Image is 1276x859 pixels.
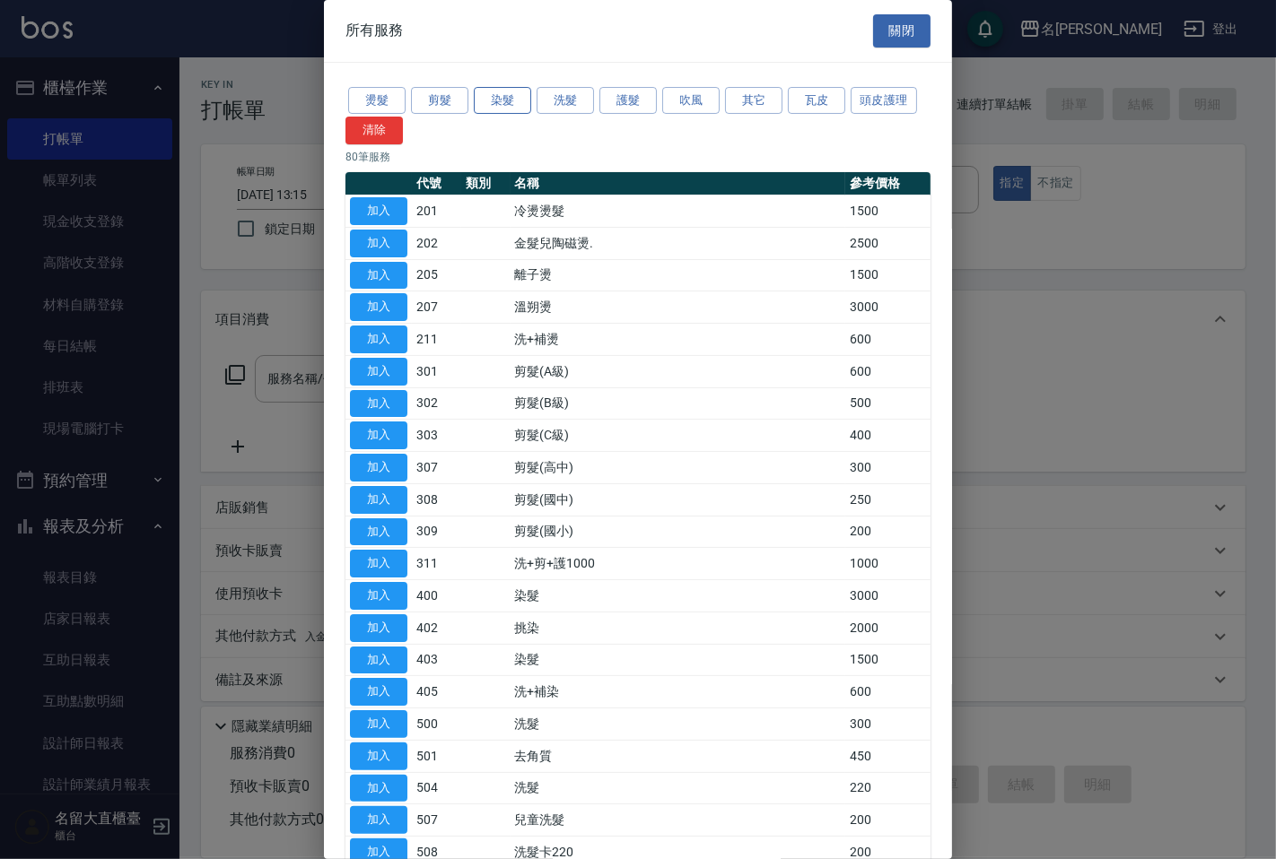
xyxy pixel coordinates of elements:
button: 燙髮 [348,87,406,115]
th: 名稱 [511,172,845,195]
td: 405 [412,676,461,708]
button: 其它 [725,87,782,115]
td: 洗+剪+護1000 [511,548,845,580]
button: 加入 [350,454,407,482]
td: 洗+補染 [511,676,845,708]
td: 220 [845,772,931,804]
td: 500 [845,387,931,420]
button: 護髮 [599,87,657,115]
td: 3000 [845,291,931,324]
td: 洗髮 [511,772,845,804]
td: 2500 [845,227,931,259]
td: 309 [412,516,461,548]
button: 剪髮 [411,87,468,115]
td: 307 [412,452,461,484]
button: 頭皮護理 [851,87,917,115]
td: 400 [845,420,931,452]
td: 剪髮(高中) [511,452,845,484]
td: 403 [412,644,461,676]
td: 200 [845,516,931,548]
td: 洗+補燙 [511,324,845,356]
button: 加入 [350,646,407,674]
td: 402 [412,612,461,644]
span: 所有服務 [345,22,403,39]
td: 300 [845,708,931,741]
td: 金髮兒陶磁燙. [511,227,845,259]
th: 類別 [461,172,511,195]
button: 吹風 [662,87,720,115]
td: 205 [412,259,461,291]
td: 504 [412,772,461,804]
td: 400 [412,580,461,612]
td: 1500 [845,195,931,228]
button: 加入 [350,358,407,386]
td: 311 [412,548,461,580]
td: 染髮 [511,644,845,676]
button: 加入 [350,197,407,225]
button: 加入 [350,710,407,738]
button: 加入 [350,518,407,546]
button: 加入 [350,230,407,257]
td: 507 [412,804,461,837]
td: 剪髮(B級) [511,387,845,420]
p: 80 筆服務 [345,149,931,165]
td: 染髮 [511,580,845,612]
button: 染髮 [474,87,531,115]
td: 挑染 [511,612,845,644]
button: 加入 [350,293,407,321]
td: 離子燙 [511,259,845,291]
td: 剪髮(國中) [511,483,845,516]
td: 308 [412,483,461,516]
td: 500 [412,708,461,741]
td: 1500 [845,259,931,291]
td: 3000 [845,580,931,612]
button: 加入 [350,614,407,642]
button: 洗髮 [537,87,594,115]
button: 加入 [350,421,407,449]
td: 303 [412,420,461,452]
button: 加入 [350,325,407,353]
td: 600 [845,355,931,387]
td: 600 [845,676,931,708]
td: 302 [412,387,461,420]
td: 剪髮(C級) [511,420,845,452]
button: 加入 [350,550,407,577]
button: 加入 [350,582,407,610]
td: 去角質 [511,740,845,772]
td: 250 [845,483,931,516]
button: 加入 [350,806,407,834]
button: 瓦皮 [788,87,845,115]
button: 加入 [350,775,407,803]
td: 501 [412,740,461,772]
th: 參考價格 [845,172,931,195]
td: 1500 [845,644,931,676]
td: 211 [412,324,461,356]
button: 加入 [350,262,407,290]
button: 加入 [350,678,407,706]
td: 201 [412,195,461,228]
td: 兒童洗髮 [511,804,845,837]
td: 450 [845,740,931,772]
button: 關閉 [873,14,931,48]
button: 加入 [350,486,407,514]
td: 剪髮(國小) [511,516,845,548]
td: 溫朔燙 [511,291,845,324]
th: 代號 [412,172,461,195]
td: 202 [412,227,461,259]
td: 207 [412,291,461,324]
td: 冷燙燙髮 [511,195,845,228]
td: 剪髮(A級) [511,355,845,387]
button: 加入 [350,742,407,770]
td: 300 [845,452,931,484]
td: 301 [412,355,461,387]
td: 200 [845,804,931,837]
button: 加入 [350,390,407,418]
button: 清除 [345,117,403,144]
td: 洗髮 [511,708,845,741]
td: 600 [845,324,931,356]
td: 1000 [845,548,931,580]
td: 2000 [845,612,931,644]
